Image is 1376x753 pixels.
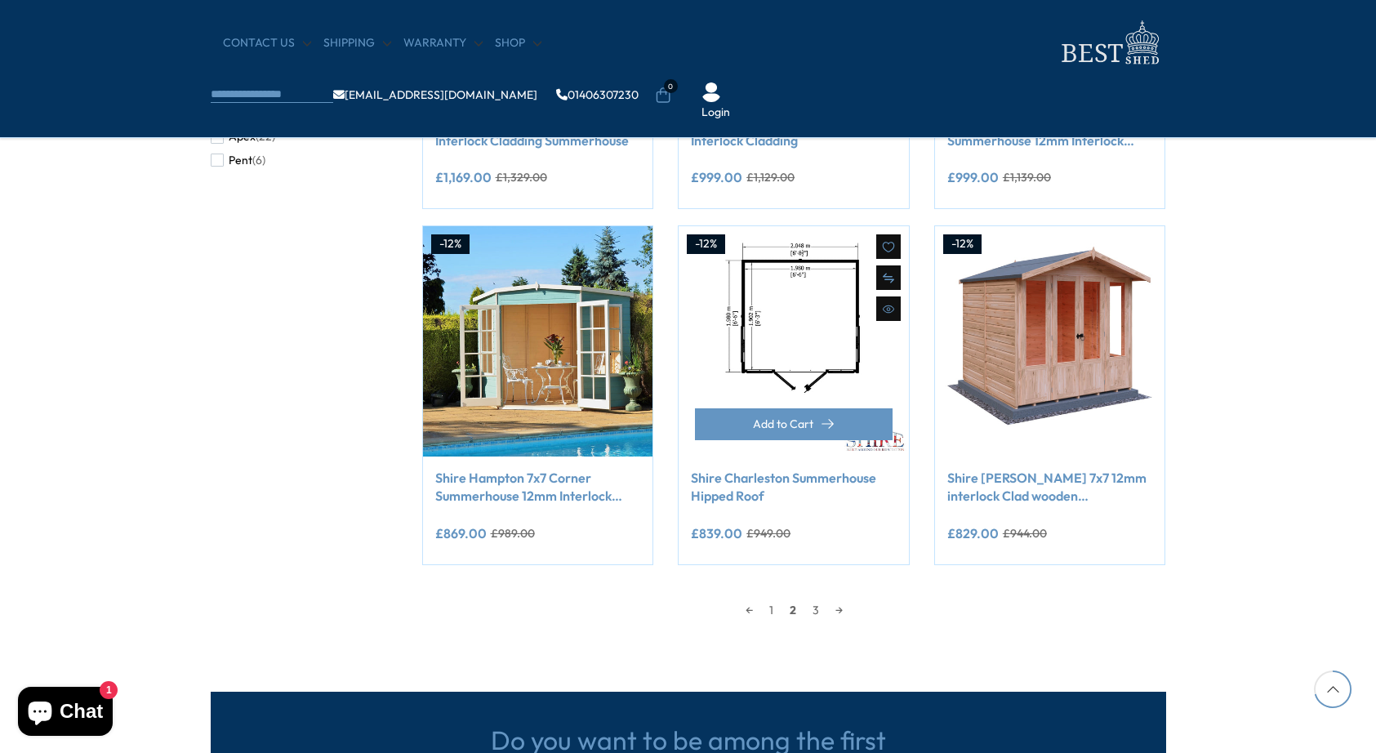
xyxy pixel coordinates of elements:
button: Add to Cart [695,408,893,440]
div: -12% [431,234,470,254]
a: Shop [495,35,541,51]
img: User Icon [701,82,721,102]
a: 3 [804,598,827,622]
span: 2 [782,598,804,622]
a: → [827,598,851,622]
img: Shire Parham 7x7 12mm interlock Clad wooden Summerhouse - Best Shed [935,226,1165,457]
ins: £999.00 [691,171,742,184]
a: Shire [PERSON_NAME] 7x7 12mm interlock Clad wooden Summerhouse [947,469,1153,506]
ins: £839.00 [691,527,742,540]
del: £944.00 [1003,528,1047,539]
span: Pent [229,154,252,167]
span: 0 [664,79,678,93]
img: logo [1052,16,1166,69]
del: £1,329.00 [496,172,547,183]
button: Pent [211,149,265,172]
a: Shire Hampton 7x7 Corner Summerhouse 12mm Interlock Cladding [435,469,641,506]
div: -12% [687,234,725,254]
inbox-online-store-chat: Shopify online store chat [13,687,118,740]
del: £1,139.00 [1003,172,1051,183]
a: CONTACT US [223,35,311,51]
del: £949.00 [746,528,790,539]
a: 01406307230 [556,89,639,100]
span: Apex [229,130,256,144]
div: -12% [943,234,982,254]
span: (22) [256,130,275,144]
span: Add to Cart [753,418,813,430]
span: (6) [252,154,265,167]
del: £989.00 [491,528,535,539]
ins: £999.00 [947,171,999,184]
a: Login [701,105,730,121]
a: Shipping [323,35,391,51]
a: ← [737,598,761,622]
ins: £829.00 [947,527,999,540]
a: Warranty [403,35,483,51]
a: [EMAIL_ADDRESS][DOMAIN_NAME] [333,89,537,100]
img: Shire Hampton 7x7 Corner Summerhouse 12mm Interlock Cladding - Best Shed [423,226,653,457]
ins: £869.00 [435,527,487,540]
a: 0 [655,87,671,104]
del: £1,129.00 [746,172,795,183]
a: Shire Charleston Summerhouse Hipped Roof [691,469,897,506]
a: 1 [761,598,782,622]
img: Shire Charleston Summerhouse Hipped Roof - Best Shed [679,226,909,457]
ins: £1,169.00 [435,171,492,184]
